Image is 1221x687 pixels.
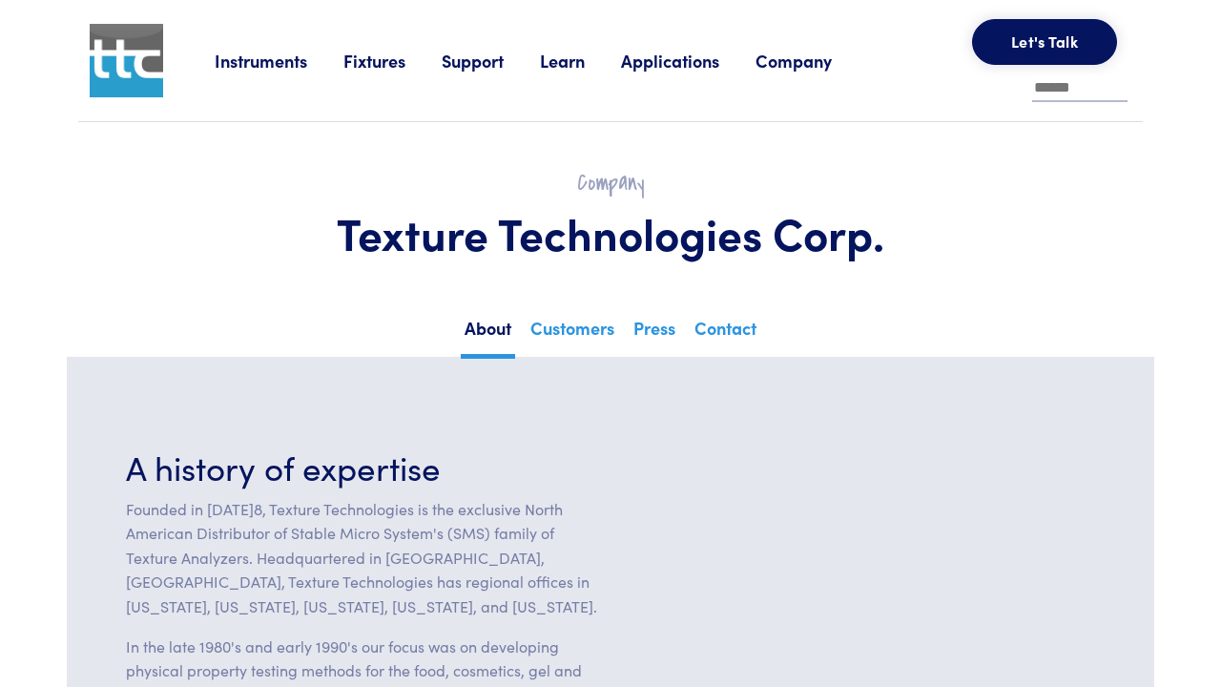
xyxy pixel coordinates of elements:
a: Company [755,49,868,73]
button: Let's Talk [972,19,1117,65]
p: Founded in [DATE]8, Texture Technologies is the exclusive North American Distributor of Stable Mi... [126,497,599,619]
a: Applications [621,49,755,73]
h3: A history of expertise [126,443,599,489]
a: Support [442,49,540,73]
a: Fixtures [343,49,442,73]
a: Customers [527,312,618,354]
a: About [461,312,515,359]
img: ttc_logo_1x1_v1.0.png [90,24,163,97]
a: Press [630,312,679,354]
h2: Company [124,168,1097,198]
a: Learn [540,49,621,73]
h1: Texture Technologies Corp. [124,205,1097,260]
a: Contact [691,312,760,354]
a: Instruments [215,49,343,73]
